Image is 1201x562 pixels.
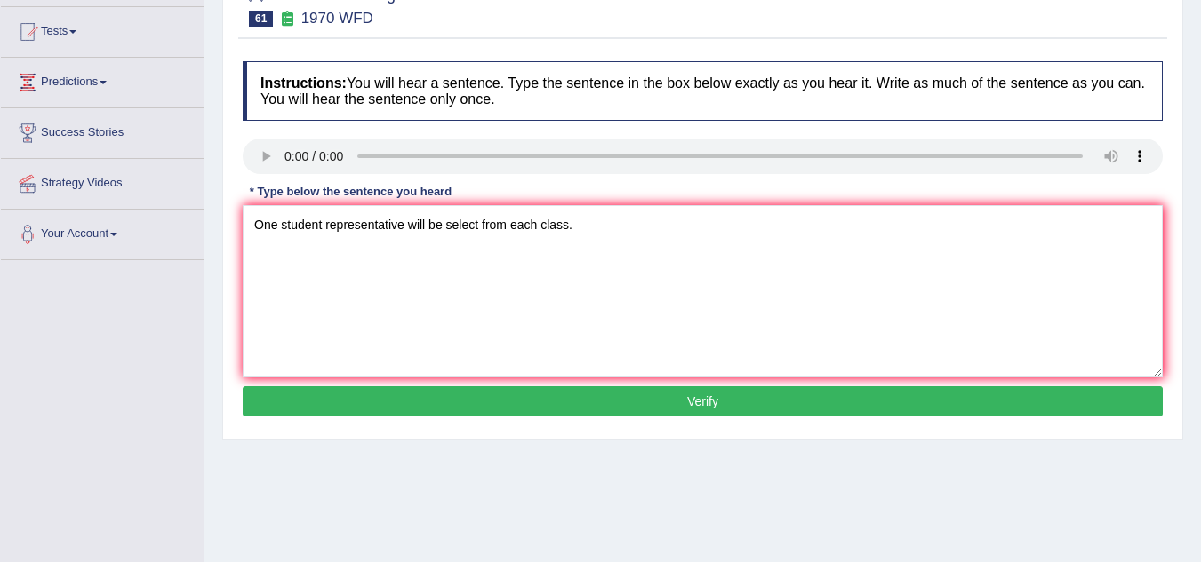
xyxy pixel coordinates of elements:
small: Exam occurring question [277,11,296,28]
a: Predictions [1,58,204,102]
div: * Type below the sentence you heard [243,183,459,200]
h4: You will hear a sentence. Type the sentence in the box below exactly as you hear it. Write as muc... [243,61,1163,121]
button: Verify [243,386,1163,416]
a: Strategy Videos [1,159,204,203]
a: Success Stories [1,108,204,153]
a: Tests [1,7,204,51]
span: 61 [249,11,273,27]
b: Instructions: [260,75,347,91]
small: 1970 WFD [301,10,373,27]
a: Your Account [1,210,204,254]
